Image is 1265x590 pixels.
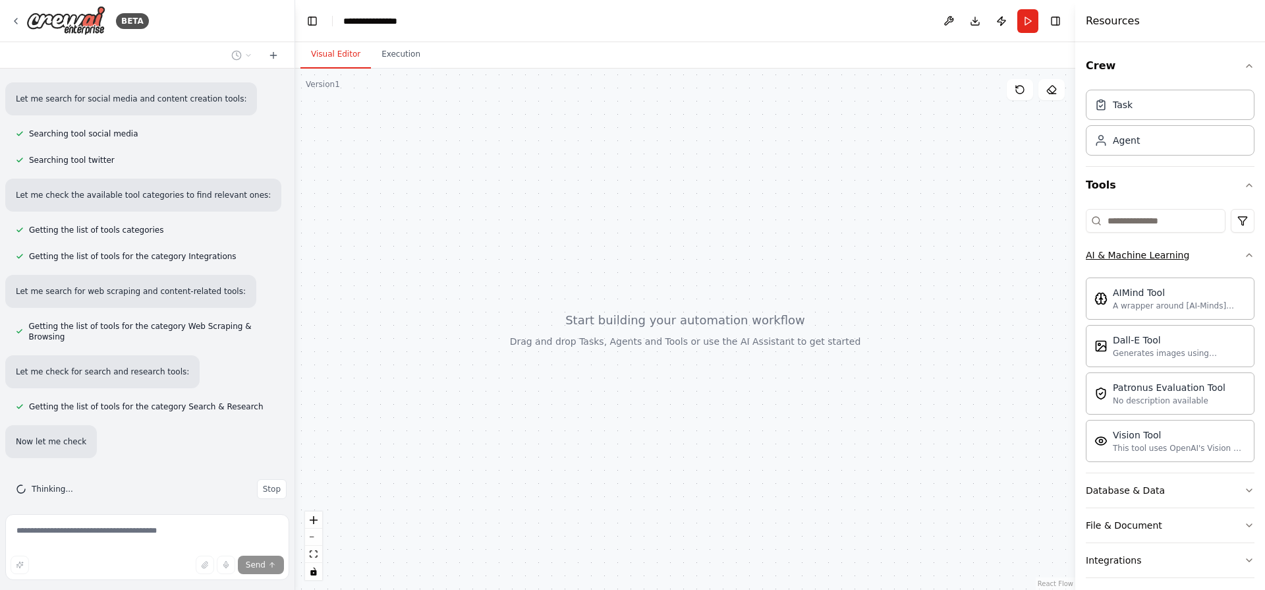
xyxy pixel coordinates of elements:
[29,155,115,165] span: Searching tool twitter
[26,6,105,36] img: Logo
[263,484,281,494] span: Stop
[246,560,266,570] span: Send
[217,556,235,574] button: Click to speak your automation idea
[116,13,149,29] div: BETA
[1086,238,1254,272] button: AI & Machine Learning
[11,556,29,574] button: Improve this prompt
[1086,554,1141,567] div: Integrations
[1113,334,1246,347] div: Dall-E Tool
[371,41,431,69] button: Execution
[1046,12,1065,30] button: Hide right sidebar
[1113,381,1225,394] div: Patronus Evaluation Tool
[1094,339,1108,353] img: DallETool
[1113,301,1246,311] div: A wrapper around [AI-Minds]([URL][DOMAIN_NAME]). Useful for when you need answers to questions fr...
[16,366,189,378] p: Let me check for search and research tools:
[1086,47,1254,84] button: Crew
[300,41,371,69] button: Visual Editor
[32,484,73,494] span: Thinking...
[1113,98,1133,111] div: Task
[29,225,163,235] span: Getting the list of tools categories
[1086,484,1165,497] div: Database & Data
[305,512,322,580] div: React Flow controls
[29,129,138,139] span: Searching tool social media
[238,556,284,574] button: Send
[1113,443,1246,454] div: This tool uses OpenAI's Vision API to describe the contents of an image.
[1086,13,1140,29] h4: Resources
[16,93,246,105] p: Let me search for social media and content creation tools:
[1094,434,1108,448] img: VisionTool
[29,401,264,412] span: Getting the list of tools for the category Search & Research
[306,79,340,90] div: Version 1
[226,47,258,63] button: Switch to previous chat
[257,479,287,499] button: Stop
[1086,84,1254,166] div: Crew
[1086,473,1254,508] button: Database & Data
[1086,543,1254,577] button: Integrations
[343,15,411,28] nav: breadcrumb
[1113,396,1225,406] div: No description available
[1086,167,1254,204] button: Tools
[303,12,322,30] button: Hide left sidebar
[1086,249,1189,262] div: AI & Machine Learning
[16,189,271,201] p: Let me check the available tool categories to find relevant ones:
[29,251,237,262] span: Getting the list of tools for the category Integrations
[16,285,246,297] p: Let me search for web scraping and content-related tools:
[28,321,279,342] span: Getting the list of tools for the category Web Scraping & Browsing
[1086,508,1254,543] button: File & Document
[16,436,86,448] p: Now let me check
[1094,292,1108,305] img: AIMindTool
[1113,134,1140,147] div: Agent
[1038,580,1073,587] a: React Flow attribution
[196,556,214,574] button: Upload files
[305,512,322,529] button: zoom in
[305,529,322,546] button: zoom out
[305,563,322,580] button: toggle interactivity
[1086,272,1254,473] div: AI & Machine Learning
[1113,286,1246,299] div: AIMind Tool
[1094,387,1108,400] img: PatronusEvalTool
[1086,519,1162,532] div: File & Document
[263,47,284,63] button: Start a new chat
[1113,348,1246,359] div: Generates images using OpenAI's Dall-E model.
[305,546,322,563] button: fit view
[1113,428,1246,442] div: Vision Tool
